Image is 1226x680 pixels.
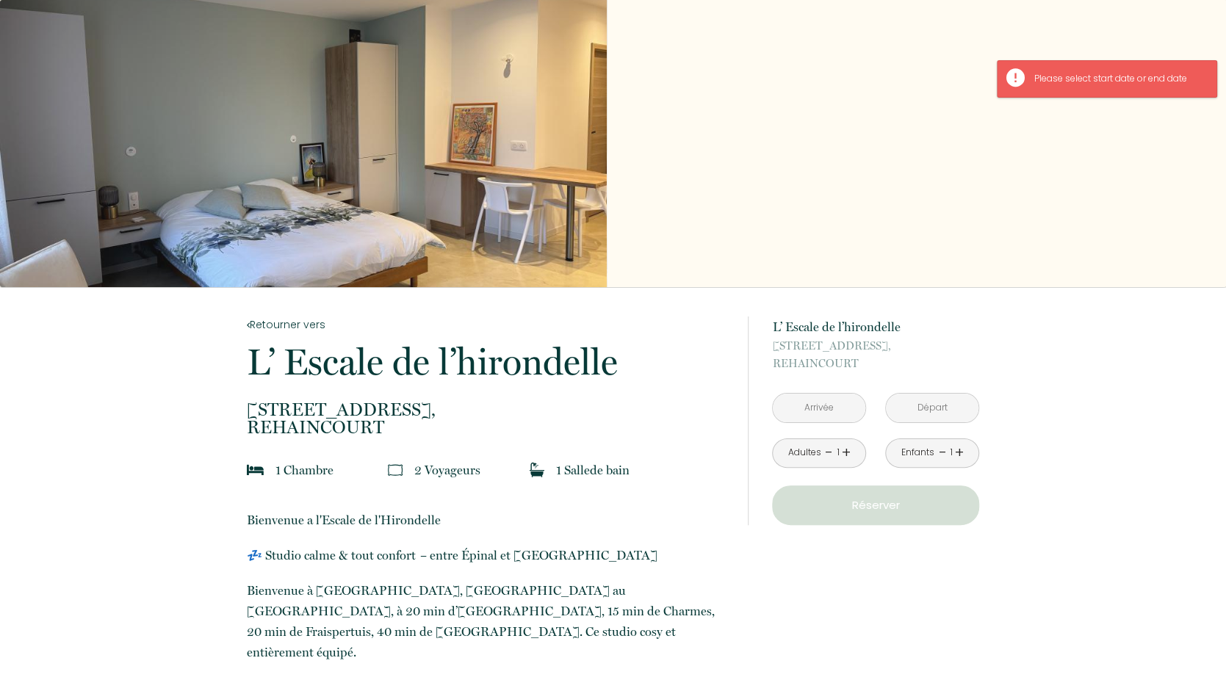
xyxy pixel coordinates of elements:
p: 2 Voyageur [414,460,480,480]
img: guests [388,463,403,477]
p: REHAINCOURT [247,401,729,436]
div: Enfants [901,446,934,460]
input: Arrivée [773,394,865,422]
a: + [955,441,964,464]
p: 💤 Studio calme & tout confort – entre Épinal et [GEOGRAPHIC_DATA] [247,545,729,565]
a: - [825,441,833,464]
span: [STREET_ADDRESS], [247,401,729,419]
div: Please select start date or end date [1034,72,1202,86]
input: Départ [886,394,978,422]
a: + [842,441,851,464]
p: REHAINCOURT [772,337,979,372]
p: Bienvenue a l'Escale de l'Hirondelle [247,510,729,530]
p: 1 Chambre [275,460,333,480]
button: Réserver [772,485,979,525]
div: 1 [948,446,955,460]
span: s [475,463,480,477]
a: - [938,441,946,464]
a: Retourner vers [247,317,729,333]
div: Adultes [787,446,821,460]
div: 1 [834,446,842,460]
p: Réserver [777,496,974,514]
p: 1 Salle de bain [556,460,630,480]
p: L’ Escale de l’hirondelle [772,317,979,337]
span: [STREET_ADDRESS], [772,337,979,355]
p: Bienvenue à [GEOGRAPHIC_DATA], [GEOGRAPHIC_DATA] au [GEOGRAPHIC_DATA], à 20 min d’[GEOGRAPHIC_DAT... [247,580,729,662]
p: L’ Escale de l’hirondelle [247,344,729,380]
